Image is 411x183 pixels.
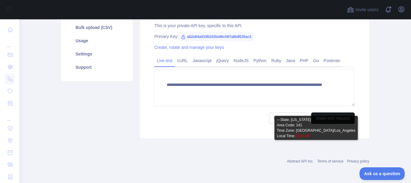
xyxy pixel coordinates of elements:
a: Create, rotate and manage your keys [154,45,224,50]
span: a62e94a03382435e86c087a8b9535ac3 [178,32,254,41]
a: cURL [175,56,190,65]
a: Java [284,56,298,65]
span: Invite users [355,6,379,13]
a: Javascript [190,56,214,65]
a: Abstract API Inc. [287,159,314,163]
a: NodeJS [231,56,251,65]
div: Primary Key: [154,33,355,39]
a: PHP [297,56,311,65]
div: ... [5,110,14,122]
a: Privacy policy [347,159,369,163]
a: Documentation [269,112,307,124]
iframe: Toggle Customer Support [360,167,405,180]
div: ... [5,36,14,48]
a: Ruby [269,56,284,65]
a: Terms of service [317,159,343,163]
a: jQuery [214,56,231,65]
a: Live test [154,56,175,65]
a: Postman [321,56,343,65]
a: Go [311,56,321,65]
button: Invite users [346,5,380,14]
a: Usage [68,34,125,47]
div: This is your private API key, specific to this API. [154,23,355,29]
a: Python [251,56,269,65]
span: 23:16:58 [295,134,309,138]
a: Settings [68,47,125,61]
a: Support [68,61,125,74]
button: Make test request [311,112,355,124]
div: ---State: [US_STATE] Area Code: 141 Time Zone: [GEOGRAPHIC_DATA]/Los_Angeles Local Time: [274,116,358,140]
a: Bulk upload (CSV) [68,21,125,34]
